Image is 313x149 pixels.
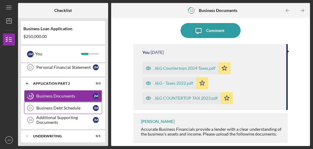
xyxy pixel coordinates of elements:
div: Personal Financial Statement [36,65,93,70]
div: You [142,50,150,55]
div: [PERSON_NAME] [141,119,175,124]
tspan: 13 [28,106,32,110]
div: J&G - Taxes 2022.pdf [154,81,193,86]
div: $250,000.00 [23,34,103,39]
div: Underwriting [33,134,86,138]
div: 0 / 1 [90,134,101,138]
button: J&G - Taxes 2022.pdf [142,77,208,89]
tspan: 12 [190,8,193,12]
tspan: 11 [28,66,32,69]
div: 0 / 3 [90,82,101,85]
div: J M [93,117,99,123]
div: Comment [206,23,224,38]
time: 2025-09-22 22:54 [150,50,164,55]
a: 12Business DocumentsJM [24,90,102,102]
div: J M [93,64,99,70]
div: J&G COUNTERTOP TAX 2023.pdf [154,96,218,101]
a: 14Additional Supporting DocumentsJM [24,114,102,126]
text: JM [7,139,11,142]
button: J&G COUNTERTOP TAX 2023.pdf [142,92,233,104]
div: J&G Countertops 2024 Taxes.pdf [154,66,215,71]
div: You [35,49,81,59]
div: Application Part 2 [33,82,86,85]
tspan: 14 [28,118,32,122]
a: 13Business Debt ScheduleJM [24,102,102,114]
div: J M [93,105,99,111]
div: Business Documents [36,94,93,98]
a: 11Personal Financial StatementJM [24,61,102,73]
button: Comment [181,23,241,38]
button: JM [3,134,15,146]
b: Checklist [54,8,72,13]
tspan: 12 [29,94,32,98]
div: J M [93,93,99,99]
div: Business Debt Schedule [36,106,93,110]
button: J&G Countertops 2024 Taxes.pdf [142,62,230,74]
b: Business Documents [199,8,237,13]
div: J M [27,51,34,57]
div: Business Loan Application [23,26,103,31]
div: Additional Supporting Documents [36,115,93,125]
